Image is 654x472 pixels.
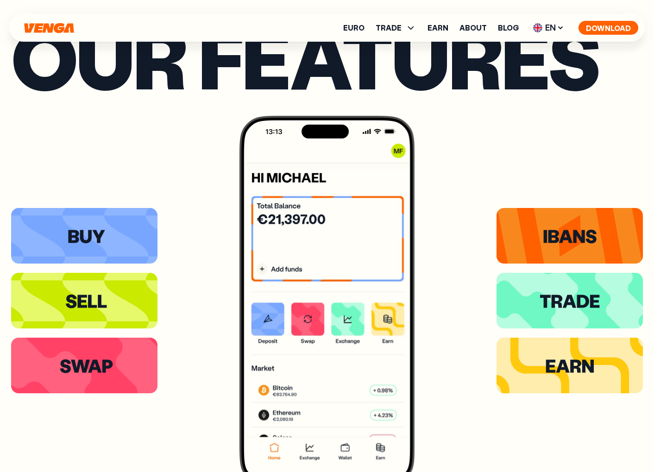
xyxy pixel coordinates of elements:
span: TRADE [376,22,416,33]
span: TRADE [376,24,402,31]
svg: Home [23,23,75,33]
a: Blog [498,24,519,31]
h1: OUR FEATURES [11,22,643,93]
img: flag-uk [533,23,542,32]
a: About [459,24,487,31]
span: EN [530,20,567,35]
a: Earn [428,24,448,31]
button: Download [579,21,638,35]
a: Euro [343,24,365,31]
